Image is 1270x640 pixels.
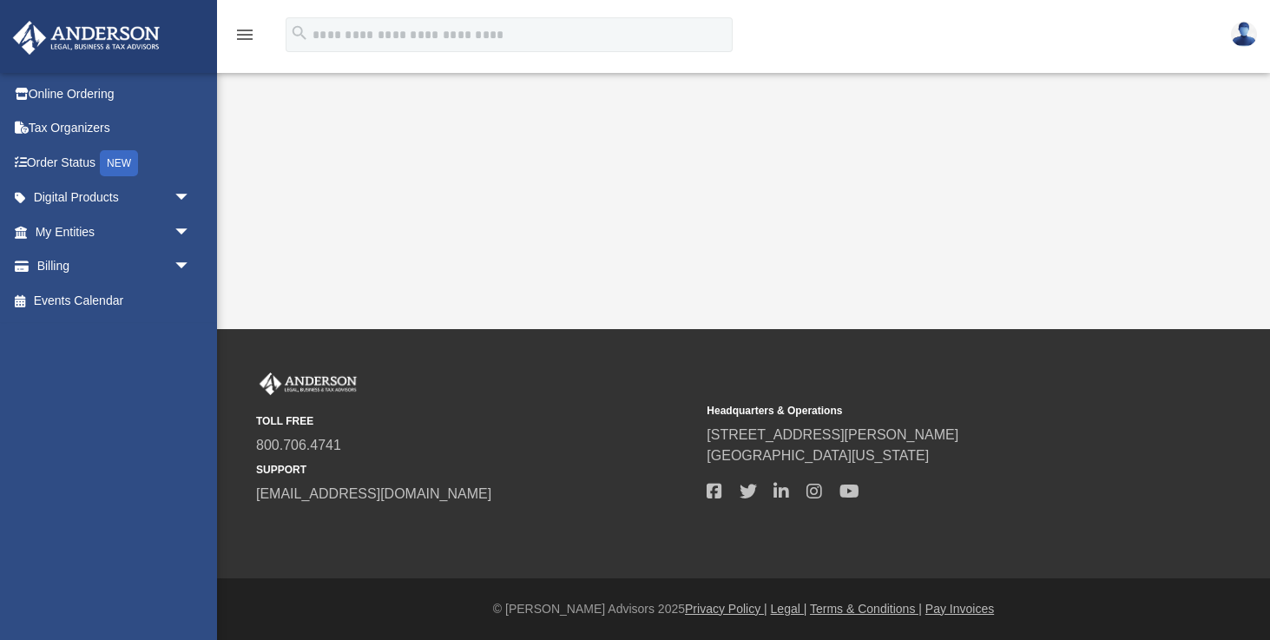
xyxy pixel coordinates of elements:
i: menu [234,24,255,45]
small: SUPPORT [256,462,694,478]
a: Tax Organizers [12,111,217,146]
a: Billingarrow_drop_down [12,249,217,284]
a: Online Ordering [12,76,217,111]
small: TOLL FREE [256,413,694,429]
a: Events Calendar [12,283,217,318]
a: My Entitiesarrow_drop_down [12,214,217,249]
div: © [PERSON_NAME] Advisors 2025 [217,600,1270,618]
i: search [290,23,309,43]
div: NEW [100,150,138,176]
a: [EMAIL_ADDRESS][DOMAIN_NAME] [256,486,491,501]
a: Digital Productsarrow_drop_down [12,181,217,215]
a: Privacy Policy | [685,602,767,616]
span: arrow_drop_down [174,249,208,285]
img: Anderson Advisors Platinum Portal [8,21,165,55]
a: Order StatusNEW [12,145,217,181]
a: Terms & Conditions | [810,602,922,616]
a: Pay Invoices [925,602,994,616]
a: [GEOGRAPHIC_DATA][US_STATE] [707,448,929,463]
span: arrow_drop_down [174,181,208,216]
a: [STREET_ADDRESS][PERSON_NAME] [707,427,958,442]
a: menu [234,33,255,45]
small: Headquarters & Operations [707,403,1145,419]
a: Legal | [771,602,807,616]
img: Anderson Advisors Platinum Portal [256,373,360,395]
span: arrow_drop_down [174,214,208,250]
a: 800.706.4741 [256,438,341,452]
img: User Pic [1231,22,1257,47]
